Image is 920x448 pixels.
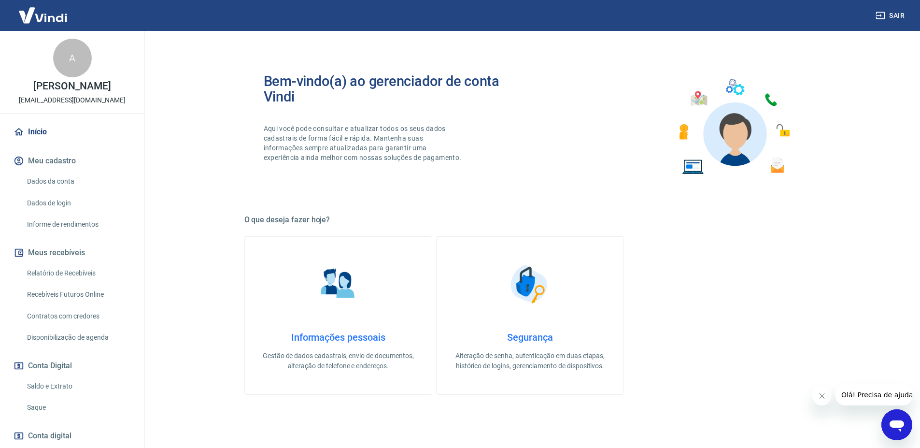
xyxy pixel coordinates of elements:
h5: O que deseja fazer hoje? [244,215,816,225]
iframe: Button to launch messaging window [881,409,912,440]
p: Alteração de senha, autenticação em duas etapas, histórico de logins, gerenciamento de dispositivos. [452,351,608,371]
img: Segurança [506,260,554,308]
a: Disponibilização de agenda [23,328,133,347]
button: Meu cadastro [12,150,133,172]
p: [PERSON_NAME] [33,81,111,91]
a: Dados da conta [23,172,133,191]
iframe: Message from company [835,384,912,405]
a: SegurançaSegurançaAlteração de senha, autenticação em duas etapas, histórico de logins, gerenciam... [436,236,624,395]
a: Saque [23,398,133,418]
a: Relatório de Recebíveis [23,263,133,283]
a: Informe de rendimentos [23,215,133,234]
img: Vindi [12,0,74,30]
a: Início [12,121,133,143]
p: Gestão de dados cadastrais, envio de documentos, alteração de telefone e endereços. [260,351,416,371]
img: Informações pessoais [314,260,362,308]
h4: Informações pessoais [260,332,416,343]
button: Conta Digital [12,355,133,376]
span: Conta digital [28,429,71,443]
a: Recebíveis Futuros Online [23,285,133,304]
a: Dados de login [23,193,133,213]
a: Conta digital [12,425,133,447]
a: Saldo e Extrato [23,376,133,396]
p: [EMAIL_ADDRESS][DOMAIN_NAME] [19,95,126,105]
iframe: Close message [812,386,832,405]
a: Contratos com credores [23,306,133,326]
a: Informações pessoaisInformações pessoaisGestão de dados cadastrais, envio de documentos, alteraçã... [244,236,432,395]
span: Olá! Precisa de ajuda? [6,7,81,14]
div: A [53,39,92,77]
img: Imagem de um avatar masculino com diversos icones exemplificando as funcionalidades do gerenciado... [670,73,797,180]
button: Sair [874,7,908,25]
button: Meus recebíveis [12,242,133,263]
p: Aqui você pode consultar e atualizar todos os seus dados cadastrais de forma fácil e rápida. Mant... [264,124,464,162]
h4: Segurança [452,332,608,343]
h2: Bem-vindo(a) ao gerenciador de conta Vindi [264,73,530,104]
